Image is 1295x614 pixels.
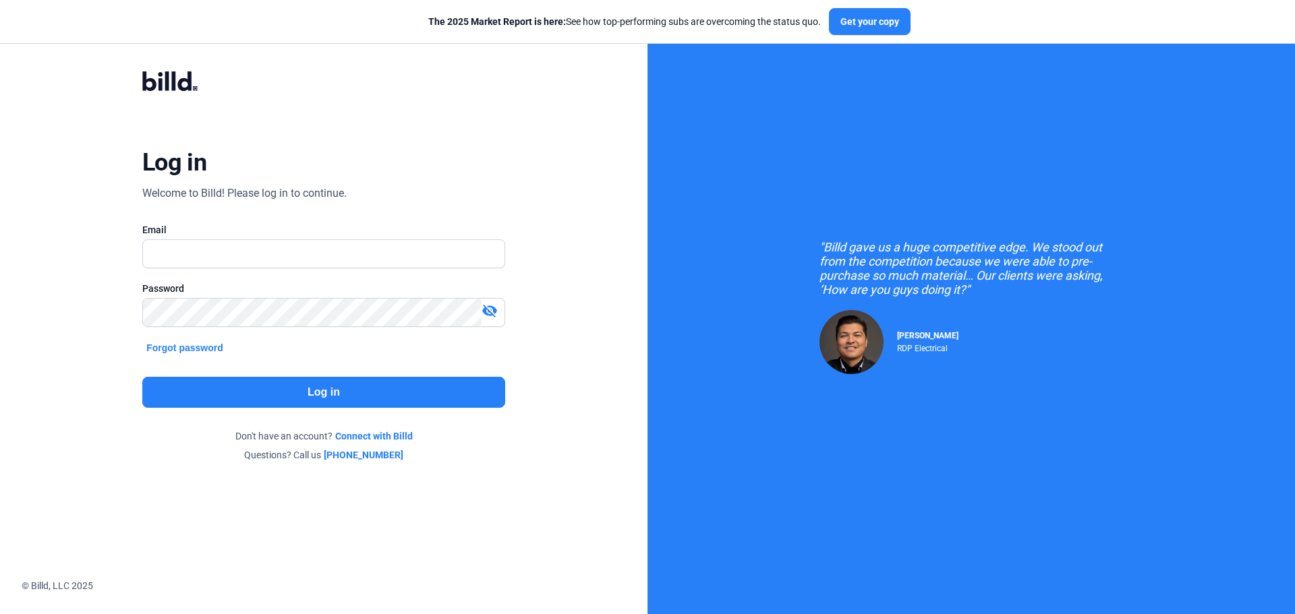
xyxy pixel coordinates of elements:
a: Connect with Billd [335,429,413,443]
button: Get your copy [829,8,911,35]
span: The 2025 Market Report is here: [428,16,566,27]
span: [PERSON_NAME] [897,331,958,340]
mat-icon: visibility_off [482,303,498,319]
div: See how top-performing subs are overcoming the status quo. [428,15,821,28]
div: Welcome to Billd! Please log in to continue. [142,185,347,202]
div: Password [142,282,505,295]
div: "Billd gave us a huge competitive edge. We stood out from the competition because we were able to... [819,240,1123,297]
div: RDP Electrical [897,340,958,353]
button: Forgot password [142,340,227,355]
div: Don't have an account? [142,429,505,443]
div: Log in [142,148,206,177]
div: Questions? Call us [142,448,505,462]
img: Raul Pacheco [819,310,884,374]
button: Log in [142,377,505,408]
a: [PHONE_NUMBER] [324,448,403,462]
div: Email [142,223,505,237]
